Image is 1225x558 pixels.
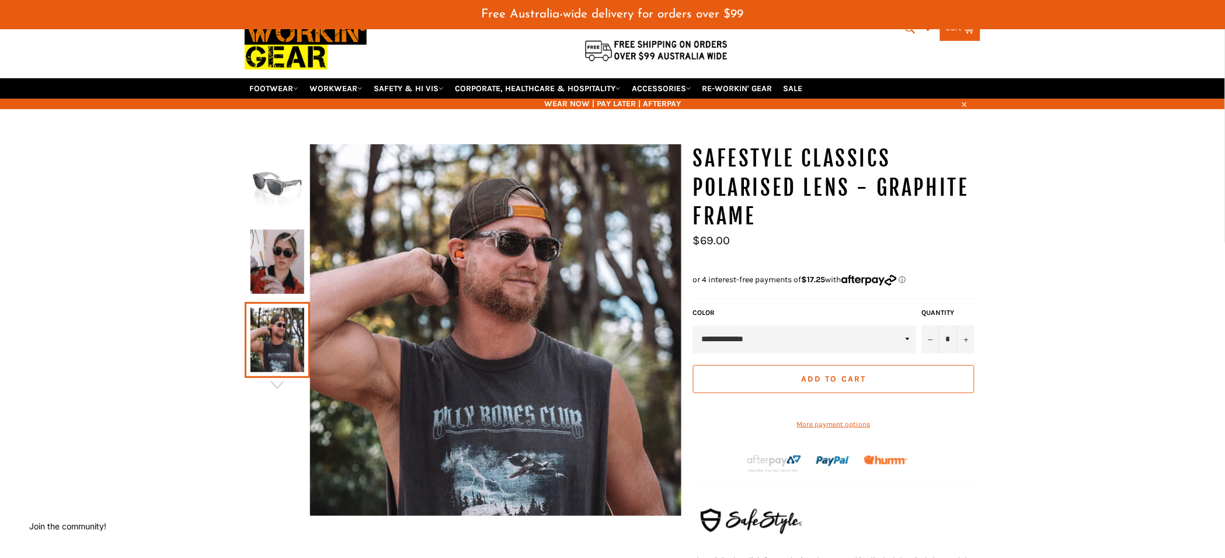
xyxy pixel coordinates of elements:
[779,78,808,99] a: SALE
[305,78,367,99] a: WORKWEAR
[250,230,304,294] img: SAFESTYLE Classics Polarised Lens - Graphite Frame
[801,374,866,384] span: Add to Cart
[482,8,744,20] span: Free Australia-wide delivery for orders over $99
[693,308,916,318] label: Color
[816,444,851,479] img: paypal.png
[922,308,975,318] label: Quantity
[583,38,729,63] img: Flat $9.95 shipping Australia wide
[369,78,448,99] a: SAFETY & HI VIS
[698,78,777,99] a: RE-WORKIN' GEAR
[746,453,803,473] img: Afterpay-Logo-on-dark-bg_large.png
[693,234,730,247] span: $69.00
[245,78,303,99] a: FOOTWEAR
[310,144,681,516] img: SAFESTYLE Classics Polarised Lens - Graphite Frame
[693,500,810,540] img: SafeStyle Eyewear
[245,98,980,109] span: WEAR NOW | PAY LATER | AFTERPAY
[693,420,975,429] a: More payment options
[29,521,106,531] button: Join the community!
[250,151,304,216] img: SAFESTYLE Classics Polarised Lens - Graphite Frame
[957,325,975,353] button: Increase item quantity by one
[864,456,907,465] img: Humm_core_logo_RGB-01_300x60px_small_195d8312-4386-4de7-b182-0ef9b6303a37.png
[627,78,696,99] a: ACCESSORIES
[245,12,367,78] img: Workin Gear leaders in Workwear, Safety Boots, PPE, Uniforms. Australia's No.1 in Workwear
[693,365,975,393] button: Add to Cart
[693,144,980,231] h1: SAFESTYLE Classics Polarised Lens - Graphite Frame
[450,78,625,99] a: CORPORATE, HEALTHCARE & HOSPITALITY
[922,325,939,353] button: Reduce item quantity by one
